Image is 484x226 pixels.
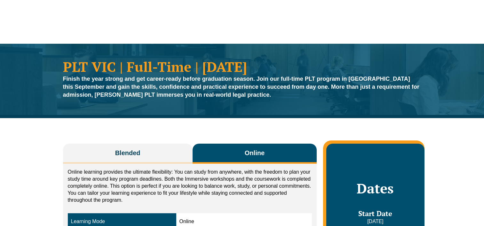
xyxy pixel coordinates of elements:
div: Learning Mode [71,218,173,225]
p: Online learning provides the ultimate flexibility: You can study from anywhere, with the freedom ... [68,169,312,204]
strong: Finish the year strong and get career-ready before graduation season. Join our full-time PLT prog... [63,76,419,98]
div: Online [179,218,309,225]
h2: Dates [333,180,418,196]
span: Online [245,148,265,157]
span: Start Date [358,209,392,218]
span: Blended [115,148,140,157]
p: [DATE] [333,218,418,225]
h1: PLT VIC | Full-Time | [DATE] [63,60,421,73]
